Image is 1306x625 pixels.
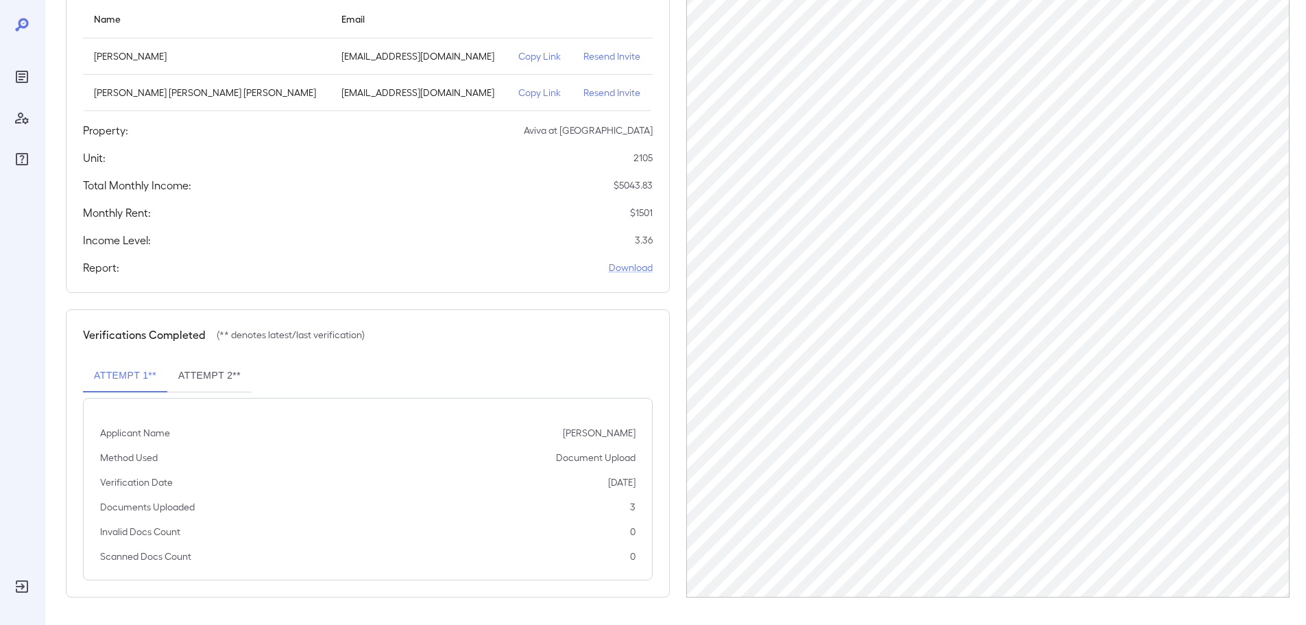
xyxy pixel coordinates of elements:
div: Reports [11,66,33,88]
p: (** denotes latest/last verification) [217,328,365,342]
p: Resend Invite [583,86,642,99]
h5: Income Level: [83,232,151,248]
button: Attempt 2** [167,359,252,392]
p: Verification Date [100,475,173,489]
p: 0 [630,550,636,563]
p: Resend Invite [583,49,642,63]
h5: Property: [83,122,128,139]
div: Manage Users [11,107,33,129]
p: [EMAIL_ADDRESS][DOMAIN_NAME] [341,49,496,63]
div: FAQ [11,148,33,170]
p: 3.36 [635,233,653,247]
p: Documents Uploaded [100,500,195,514]
h5: Verifications Completed [83,327,206,343]
h5: Total Monthly Income: [83,177,191,193]
p: Copy Link [518,86,561,99]
p: [PERSON_NAME] [94,49,319,63]
p: $ 1501 [630,206,653,220]
p: Method Used [100,451,158,464]
p: 2105 [633,151,653,165]
p: Copy Link [518,49,561,63]
p: Document Upload [556,451,636,464]
p: [EMAIL_ADDRESS][DOMAIN_NAME] [341,86,496,99]
p: Aviva at [GEOGRAPHIC_DATA] [524,123,653,137]
p: [PERSON_NAME] [563,426,636,440]
p: Invalid Docs Count [100,525,180,539]
p: Applicant Name [100,426,170,440]
p: [DATE] [608,475,636,489]
button: Attempt 1** [83,359,167,392]
a: Download [609,261,653,274]
div: Log Out [11,576,33,598]
p: 3 [630,500,636,514]
h5: Unit: [83,150,106,166]
h5: Report: [83,259,119,276]
p: [PERSON_NAME] [PERSON_NAME] [PERSON_NAME] [94,86,319,99]
p: Scanned Docs Count [100,550,191,563]
h5: Monthly Rent: [83,204,151,221]
p: 0 [630,525,636,539]
p: $ 5043.83 [614,178,653,192]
